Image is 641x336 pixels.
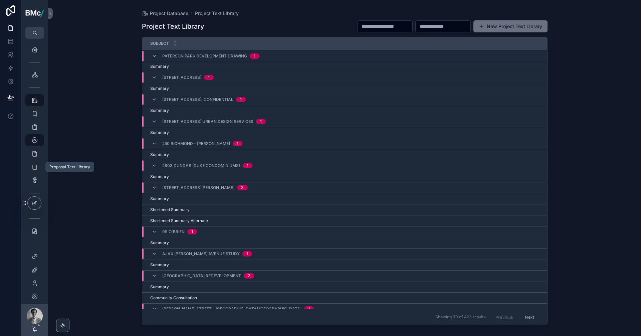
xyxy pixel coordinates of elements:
[162,163,240,168] span: 2803 Dundas (Duke Condominiums)
[150,10,188,17] span: Project Database
[150,108,169,113] span: Summary
[247,163,248,168] div: 1
[520,312,539,322] button: Next
[150,130,169,135] span: Summary
[260,119,262,124] div: 1
[150,240,546,245] a: Summary
[191,229,193,234] div: 1
[150,207,190,212] span: Shortened Summary
[21,39,48,304] div: scrollable content
[142,10,188,17] a: Project Database
[150,174,546,179] a: Summary
[150,130,546,135] a: Summary
[150,86,169,91] span: Summary
[162,273,241,279] span: [GEOGRAPHIC_DATA] Redevelopment
[435,315,485,320] span: Showing 30 of 423 results
[49,164,90,170] div: Proposal Text Library
[162,53,247,59] span: Paterson Park Development Drawing
[254,53,255,59] div: 1
[162,75,201,80] span: [STREET_ADDRESS]
[150,196,169,201] span: Summary
[150,152,546,157] a: Summary
[162,185,234,190] span: [STREET_ADDRESS][PERSON_NAME]
[195,10,239,17] a: Project Text Library
[150,108,546,113] a: Summary
[25,8,44,18] img: App logo
[150,218,208,223] span: Shortened Summary Alternate
[150,174,169,179] span: Summary
[150,295,546,301] a: Community Consultation
[150,64,169,69] span: Summary
[162,141,230,146] span: 250 Richmond - [PERSON_NAME]
[150,262,546,268] a: Summary
[150,240,169,245] span: Summary
[208,75,210,80] div: 1
[473,20,548,32] button: New Project Text Library
[150,196,546,201] a: Summary
[150,207,546,212] a: Shortened Summary
[162,306,301,312] span: [PERSON_NAME] Street - [GEOGRAPHIC_DATA] [GEOGRAPHIC_DATA]
[150,64,546,69] a: Summary
[162,251,240,257] span: Ajax [PERSON_NAME] Avenue Study
[150,262,169,268] span: Summary
[248,273,250,279] div: 2
[240,97,242,102] div: 1
[150,218,546,223] a: Shortened Summary Alternate
[150,284,169,290] span: Summary
[162,229,185,234] span: 99 O'Brien
[142,22,204,31] h1: Project Text Library
[150,86,546,91] a: Summary
[150,284,546,290] a: Summary
[308,306,310,312] div: 1
[150,152,169,157] span: Summary
[241,185,244,190] div: 3
[162,97,233,102] span: [STREET_ADDRESS], CONFIDENTIAL
[150,41,169,46] span: Subject
[246,251,248,257] div: 1
[150,295,197,301] span: Community Consultation
[237,141,238,146] div: 1
[162,119,253,124] span: [STREET_ADDRESS] Urban Design Services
